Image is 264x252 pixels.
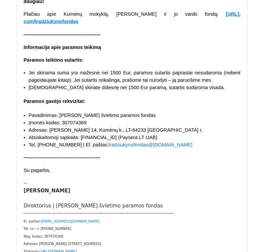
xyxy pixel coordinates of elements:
[24,180,27,186] span: --
[24,11,241,24] span: [URL]. com/lradziukynofondas
[24,32,100,37] span: —----------------------------- ---------------
[24,188,70,194] b: [PERSON_NAME]
[109,142,192,147] a: lradziukynofondas@[DOMAIN_NAME]
[29,142,192,147] span: Tel. [PHONE_NUMBER] | El. paštas:
[41,219,99,223] a: [EMAIL_ADDRESS][DOMAIN_NAME]
[231,220,264,252] iframe: Chat Widget
[29,120,87,125] span: Įmonės kodas: 307074369
[24,202,241,210] div: Direktorius | [PERSON_NAME] švietimo paramos fondas
[24,242,102,246] font: Adresas: [PERSON_NAME] [STREET_ADDRESS].
[29,135,158,140] span: Atsiskaitomoji sąskaita: [FINANCIAL_ID] (Paysera LT UAB)
[24,235,63,238] font: Reg. kodas: 307074369
[24,11,218,17] span: Plačiau apie Kurnėnų mokyklą, [PERSON_NAME] ir jo vardo fondą:
[24,99,85,104] span: Paramos gavėjo rekvizitai:
[29,85,225,90] span: [DEMOGRAPHIC_DATA] skiriate didesnę nei 1500 Eur paramą, sutartis sudaroma visada.
[24,209,241,217] div: -----------------------------------------------------------------------------------
[24,57,84,63] span: Paramos teikimo sutartis:
[29,127,203,133] span: Adresas: [PERSON_NAME] 14, Kurnėnų k., LT-64233 [GEOGRAPHIC_DATA] r.
[29,113,156,118] span: Pavadinimas: [PERSON_NAME] švietimo paramos fondas
[29,70,241,83] span: Jei skiriama suma yra mažesnė nei 1500 Eur, paramos sutartis paprastai nesudaroma (nebent pageida...
[24,227,71,231] font: Tel. nr.: + [PHONE_NUMBER]
[24,219,100,223] font: El. paštas:
[24,45,101,50] span: Informacija apie paramos teikimą
[24,155,100,160] span: —----------------------------- ---------------
[24,11,241,24] a: [URL].com/lradziukynofondas
[24,168,51,173] span: Su pagarba,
